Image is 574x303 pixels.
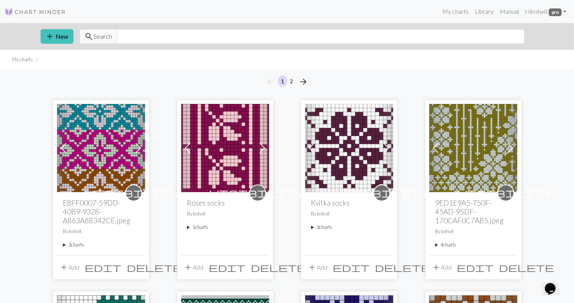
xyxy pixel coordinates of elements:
span: add [184,262,193,273]
span: delete [499,262,554,273]
span: add [46,31,55,42]
button: Add [429,260,455,275]
span: arrow_forward [299,76,308,87]
a: Library [472,4,497,19]
nav: Page navigation [263,76,311,88]
span: add [60,262,69,273]
img: Flower garland right sock [429,104,517,192]
i: Edit [85,263,122,272]
span: visibility [458,187,554,199]
a: Manual [497,4,522,19]
img: Logo [5,7,66,16]
summary: 4charts [435,241,511,249]
h2: E8FF0007-59DD-40B9-9328-A863A88342CE.jpeg [63,198,139,225]
a: Flower garland right sock [429,143,517,151]
span: edit [209,262,246,273]
li: My charts [12,56,33,63]
i: Next [299,77,308,86]
p: By kntwit [63,228,139,235]
p: By kntwit [187,210,263,217]
button: 2 [287,76,296,87]
i: private [334,185,430,201]
button: Add [181,260,206,275]
button: New [41,29,74,44]
summary: 5charts [187,224,263,231]
button: Add [57,260,82,275]
span: delete [127,262,182,273]
i: private [86,185,182,201]
i: Edit [333,263,370,272]
a: Eedit flower 72sts [57,143,145,151]
button: Delete [497,260,557,275]
span: search [85,31,94,42]
h2: Kvitka socks [311,198,387,207]
a: Hikntwit pro [522,4,569,19]
i: Edit [457,263,494,272]
span: edit [85,262,122,273]
span: Search [94,32,112,41]
span: visibility [334,187,430,199]
p: By kntwit [435,228,511,235]
h2: 9ED1E9A5-750F-45AD-95DF-170CAF0C7AB5.jpeg [435,198,511,225]
span: visibility [210,187,306,199]
summary: 3charts [311,224,387,231]
iframe: chat widget [542,272,566,295]
button: Edit [82,260,124,275]
span: delete [375,262,430,273]
button: Edit [206,260,249,275]
a: My charts [439,4,472,19]
button: 1 [278,76,287,87]
button: Next [296,76,311,88]
button: Delete [249,260,309,275]
span: edit [333,262,370,273]
summary: 3charts [63,241,139,249]
button: Delete [124,260,185,275]
i: private [210,185,306,201]
h2: Roses socks [187,198,263,207]
span: visibility [86,187,182,199]
span: add [308,262,317,273]
a: Roses back of leg 39 sts [181,143,269,151]
a: Kvitka socks [305,143,393,151]
i: Edit [209,263,246,272]
p: By kntwit [311,210,387,217]
span: delete [251,262,306,273]
span: add [432,262,441,273]
img: Eedit flower 72sts [57,104,145,192]
button: Edit [330,260,373,275]
i: private [458,185,554,201]
img: Roses back of leg 39 sts [181,104,269,192]
img: Kvitka socks [305,104,393,192]
span: edit [457,262,494,273]
button: Edit [455,260,497,275]
span: pro [549,8,562,16]
button: Add [305,260,330,275]
button: Delete [373,260,433,275]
